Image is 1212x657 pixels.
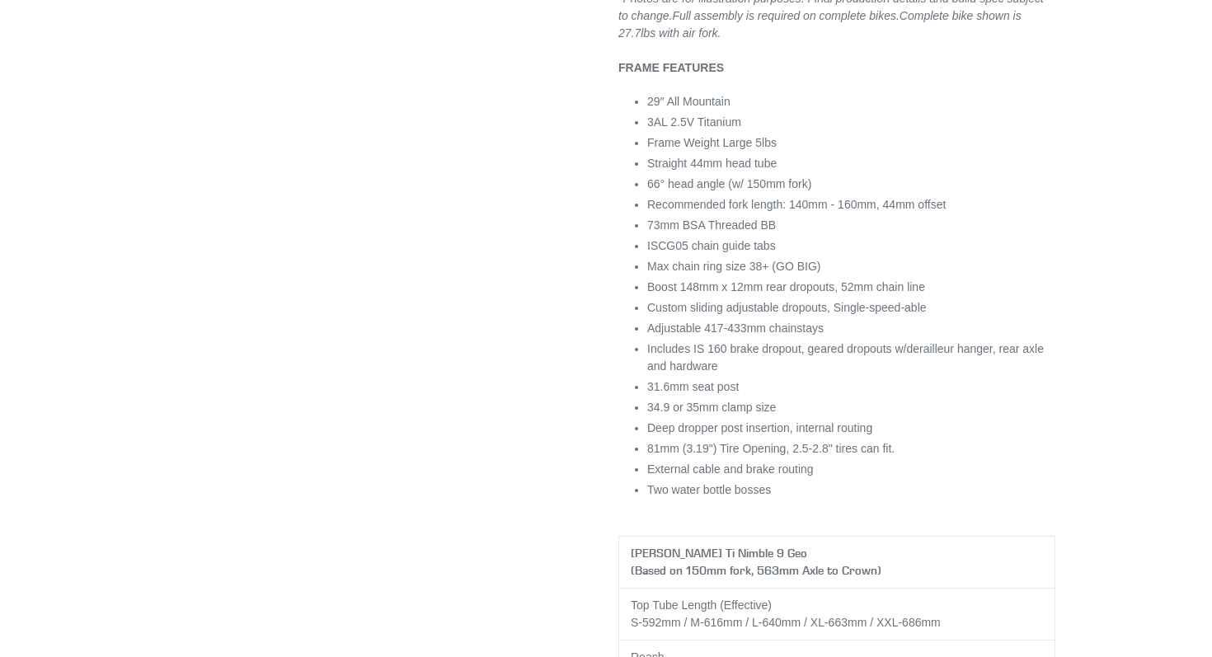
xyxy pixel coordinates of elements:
[647,462,814,476] span: External cable and brake routing
[618,9,1022,40] span: Full assembly is required on complete bikes. Complete bike shown is 27.7lbs with air fork.
[647,380,739,393] span: 31.6mm seat post
[647,136,777,149] span: Frame Weight Large 5lbs
[647,115,741,129] span: 3AL 2.5V Titanium
[647,157,777,170] span: Straight 44mm head tube
[647,442,895,455] span: 81mm (3.19") Tire Opening, 2.5-2.8" tires can fit.
[647,177,811,190] span: 66° head angle (w/ 150mm fork)
[647,95,730,108] span: 29″ All Mountain
[647,321,824,335] span: Adjustable 417-433mm chainstays
[619,588,1055,640] td: Top Tube Length (Effective) S-592mm / M-616mm / L-640mm / XL-663mm / XXL-686mm
[647,280,925,293] span: Boost 148mm x 12mm rear dropouts, 52mm chain line
[647,218,776,232] span: 73mm BSA Threaded BB
[619,536,1055,588] th: [PERSON_NAME] Ti Nimble 9 Geo (Based on 150mm fork, 563mm Axle to Crown)
[618,61,724,74] b: FRAME FEATURES
[647,239,776,252] span: ISCG05 chain guide tabs
[647,342,1044,373] span: Includes IS 160 brake dropout, geared dropouts w/derailleur hanger, rear axle and hardware
[647,299,1055,317] li: Custom sliding adjustable dropouts, Single-speed-able
[647,481,1055,499] li: Two water bottle bosses
[647,401,776,414] span: 34.9 or 35mm clamp size
[647,198,946,211] span: Recommended fork length: 140mm - 160mm, 44mm offset
[647,421,872,434] span: Deep dropper post insertion, internal routing
[647,260,820,273] span: Max chain ring size 38+ (GO BIG)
